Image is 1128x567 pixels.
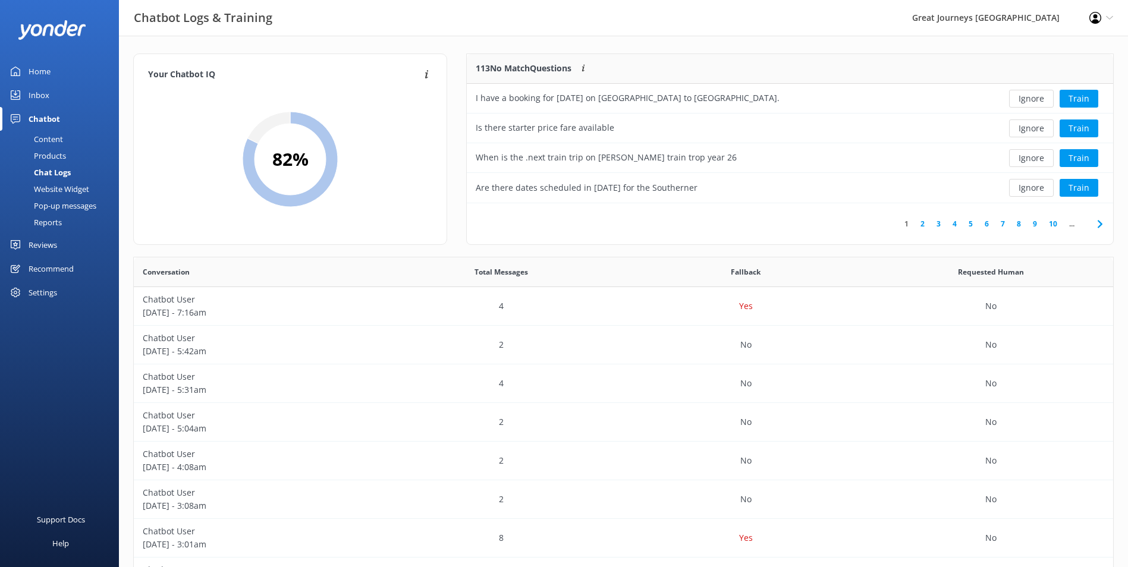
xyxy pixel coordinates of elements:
[740,454,752,467] p: No
[739,531,753,544] p: Yes
[143,266,190,278] span: Conversation
[52,531,69,555] div: Help
[143,538,370,551] p: [DATE] - 3:01am
[476,92,780,105] div: I have a booking for [DATE] on [GEOGRAPHIC_DATA] to [GEOGRAPHIC_DATA].
[29,281,57,304] div: Settings
[499,300,504,313] p: 4
[467,143,1113,173] div: row
[740,415,752,429] p: No
[740,338,752,351] p: No
[731,266,761,278] span: Fallback
[1060,119,1098,137] button: Train
[1027,218,1043,229] a: 9
[7,164,71,181] div: Chat Logs
[963,218,979,229] a: 5
[7,214,62,231] div: Reports
[476,121,614,134] div: Is there starter price fare available
[1060,149,1098,167] button: Train
[29,83,49,107] div: Inbox
[740,493,752,506] p: No
[7,147,119,164] a: Products
[1009,149,1054,167] button: Ignore
[134,519,1113,557] div: row
[1009,179,1054,197] button: Ignore
[985,377,997,390] p: No
[467,173,1113,203] div: row
[947,218,963,229] a: 4
[499,531,504,544] p: 8
[134,287,1113,326] div: row
[499,377,504,390] p: 4
[1060,90,1098,108] button: Train
[134,480,1113,519] div: row
[7,147,66,164] div: Products
[7,131,63,147] div: Content
[134,442,1113,480] div: row
[958,266,1024,278] span: Requested Human
[143,345,370,358] p: [DATE] - 5:42am
[985,454,997,467] p: No
[1060,179,1098,197] button: Train
[995,218,1011,229] a: 7
[476,181,697,194] div: Are there dates scheduled in [DATE] for the Southerner
[29,107,60,131] div: Chatbot
[7,197,119,214] a: Pop-up messages
[143,448,370,461] p: Chatbot User
[7,164,119,181] a: Chat Logs
[985,493,997,506] p: No
[898,218,915,229] a: 1
[7,131,119,147] a: Content
[499,415,504,429] p: 2
[272,145,309,174] h2: 82 %
[148,68,421,81] h4: Your Chatbot IQ
[499,454,504,467] p: 2
[739,300,753,313] p: Yes
[476,62,571,75] p: 113 No Match Questions
[467,114,1113,143] div: row
[37,508,85,531] div: Support Docs
[143,499,370,512] p: [DATE] - 3:08am
[985,415,997,429] p: No
[143,332,370,345] p: Chatbot User
[1009,119,1054,137] button: Ignore
[467,84,1113,114] div: row
[985,338,997,351] p: No
[143,409,370,422] p: Chatbot User
[1011,218,1027,229] a: 8
[143,461,370,474] p: [DATE] - 4:08am
[985,531,997,544] p: No
[29,233,57,257] div: Reviews
[475,266,528,278] span: Total Messages
[7,214,119,231] a: Reports
[985,300,997,313] p: No
[979,218,995,229] a: 6
[476,151,737,164] div: When is the .next train trip on [PERSON_NAME] train trop year 26
[499,338,504,351] p: 2
[931,218,947,229] a: 3
[143,525,370,538] p: Chatbot User
[143,370,370,383] p: Chatbot User
[134,326,1113,364] div: row
[1009,90,1054,108] button: Ignore
[1043,218,1063,229] a: 10
[134,403,1113,442] div: row
[29,59,51,83] div: Home
[1063,218,1080,229] span: ...
[18,20,86,40] img: yonder-white-logo.png
[467,84,1113,203] div: grid
[143,306,370,319] p: [DATE] - 7:16am
[29,257,74,281] div: Recommend
[134,8,272,27] h3: Chatbot Logs & Training
[143,486,370,499] p: Chatbot User
[915,218,931,229] a: 2
[499,493,504,506] p: 2
[134,364,1113,403] div: row
[7,181,89,197] div: Website Widget
[7,197,96,214] div: Pop-up messages
[143,293,370,306] p: Chatbot User
[143,383,370,396] p: [DATE] - 5:31am
[7,181,119,197] a: Website Widget
[143,422,370,435] p: [DATE] - 5:04am
[740,377,752,390] p: No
